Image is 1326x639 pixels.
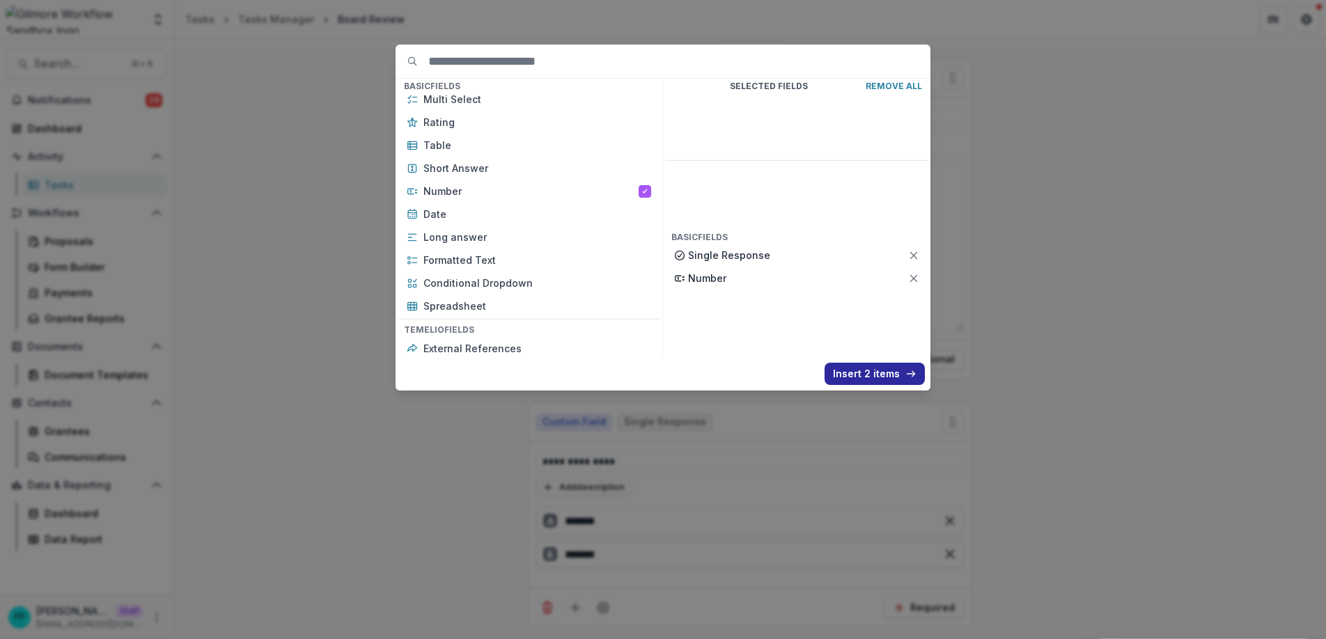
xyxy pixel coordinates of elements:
[423,253,651,267] p: Formatted Text
[423,299,651,313] p: Spreadsheet
[423,138,651,152] p: Table
[423,207,651,221] p: Date
[866,81,922,91] p: Remove All
[398,79,660,94] h4: Basic Fields
[666,230,928,245] h4: Basic Fields
[423,184,639,198] p: Number
[688,248,908,262] p: Single Response
[825,363,925,385] button: Insert 2 items
[688,271,908,285] p: Number
[423,92,651,106] p: Multi Select
[671,81,866,91] p: Selected Fields
[423,276,651,290] p: Conditional Dropdown
[423,230,651,244] p: Long answer
[423,115,651,129] p: Rating
[423,161,651,175] p: Short Answer
[398,322,660,338] h4: Temelio Fields
[423,341,651,356] p: External References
